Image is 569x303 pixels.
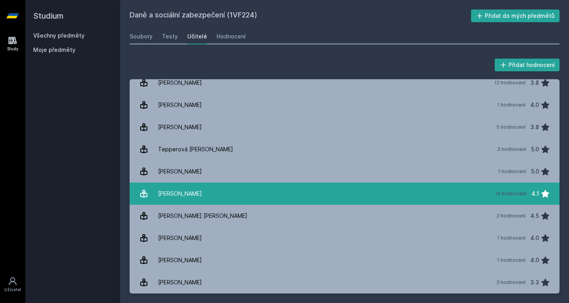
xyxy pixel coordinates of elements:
div: Study [7,46,19,52]
div: 1 hodnocení [497,102,526,108]
div: 5 hodnocení [496,124,526,130]
button: Přidat hodnocení [495,59,560,71]
div: Soubory [130,32,153,40]
div: 5.0 [531,164,539,179]
button: Přidat do mých předmětů [471,10,560,22]
div: 3.3 [530,274,539,290]
span: Moje předměty [33,46,75,54]
div: [PERSON_NAME] [158,274,202,290]
a: Všechny předměty [33,32,85,39]
a: [PERSON_NAME] 3 hodnocení 3.3 [130,271,560,293]
div: [PERSON_NAME] [PERSON_NAME] [158,208,247,224]
div: 3 hodnocení [497,146,526,152]
div: 3 hodnocení [496,279,526,286]
div: [PERSON_NAME] [158,75,202,91]
div: Tepperová [PERSON_NAME] [158,141,233,157]
a: [PERSON_NAME] 1 hodnocení 5.0 [130,160,560,183]
a: Testy [162,29,178,44]
a: Uživatel [2,273,24,297]
div: 12 hodnocení [494,80,526,86]
a: [PERSON_NAME] 1 hodnocení 4.0 [130,249,560,271]
div: [PERSON_NAME] [158,252,202,268]
a: [PERSON_NAME] 5 hodnocení 3.8 [130,116,560,138]
div: [PERSON_NAME] [158,119,202,135]
div: 4.0 [530,252,539,268]
div: 3.8 [530,75,539,91]
div: [PERSON_NAME] [158,230,202,246]
a: [PERSON_NAME] 1 hodnocení 4.0 [130,94,560,116]
a: Tepperová [PERSON_NAME] 3 hodnocení 5.0 [130,138,560,160]
a: Soubory [130,29,153,44]
div: 2 hodnocení [497,213,526,219]
a: Učitelé [187,29,207,44]
a: Hodnocení [217,29,246,44]
a: [PERSON_NAME] 10 hodnocení 4.1 [130,183,560,205]
div: [PERSON_NAME] [158,164,202,179]
div: 1 hodnocení [498,168,526,175]
div: 3.8 [530,119,539,135]
div: 4.1 [531,186,539,202]
a: [PERSON_NAME] 1 hodnocení 4.0 [130,227,560,249]
div: [PERSON_NAME] [158,97,202,113]
div: 1 hodnocení [497,235,526,241]
div: 1 hodnocení [497,257,526,263]
div: 5.0 [531,141,539,157]
div: Učitelé [187,32,207,40]
div: 4.0 [530,230,539,246]
div: 10 hodnocení [495,191,527,197]
div: Hodnocení [217,32,246,40]
h2: Daně a sociální zabezpečení (1VF224) [130,10,471,22]
a: [PERSON_NAME] 12 hodnocení 3.8 [130,72,560,94]
div: 4.5 [530,208,539,224]
a: Study [2,32,24,56]
a: [PERSON_NAME] [PERSON_NAME] 2 hodnocení 4.5 [130,205,560,227]
div: 4.0 [530,97,539,113]
div: [PERSON_NAME] [158,186,202,202]
div: Uživatel [4,287,21,293]
div: Testy [162,32,178,40]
